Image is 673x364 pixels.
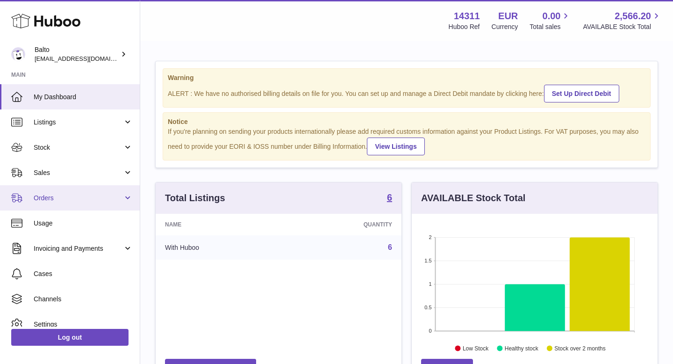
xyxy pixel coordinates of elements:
[168,127,645,155] div: If you're planning on sending your products internationally please add required customs informati...
[34,219,133,228] span: Usage
[554,345,605,352] text: Stock over 2 months
[424,305,431,310] text: 0.5
[34,118,123,127] span: Listings
[615,10,651,22] span: 2,566.20
[156,214,285,235] th: Name
[498,10,518,22] strong: EUR
[34,269,133,278] span: Cases
[165,192,225,204] h3: Total Listings
[505,345,539,352] text: Healthy stock
[387,193,392,202] strong: 6
[544,85,619,102] a: Set Up Direct Debit
[285,214,401,235] th: Quantity
[449,22,480,31] div: Huboo Ref
[34,143,123,152] span: Stock
[367,138,424,155] a: View Listings
[34,168,123,177] span: Sales
[543,10,561,22] span: 0.00
[429,281,431,287] text: 1
[35,55,137,62] span: [EMAIL_ADDRESS][DOMAIN_NAME]
[583,10,662,31] a: 2,566.20 AVAILABLE Stock Total
[34,244,123,253] span: Invoicing and Payments
[156,235,285,260] td: With Huboo
[583,22,662,31] span: AVAILABLE Stock Total
[454,10,480,22] strong: 14311
[35,45,119,63] div: Balto
[168,117,645,126] strong: Notice
[421,192,525,204] h3: AVAILABLE Stock Total
[424,258,431,263] text: 1.5
[530,10,571,31] a: 0.00 Total sales
[34,295,133,304] span: Channels
[34,93,133,102] span: My Dashboard
[429,328,431,334] text: 0
[34,194,123,203] span: Orders
[530,22,571,31] span: Total sales
[388,243,392,251] a: 6
[11,329,129,346] a: Log out
[429,234,431,240] text: 2
[34,320,133,329] span: Settings
[492,22,518,31] div: Currency
[387,193,392,204] a: 6
[463,345,489,352] text: Low Stock
[168,73,645,82] strong: Warning
[168,83,645,102] div: ALERT : We have no authorised billing details on file for you. You can set up and manage a Direct...
[11,47,25,61] img: softiontesting@gmail.com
